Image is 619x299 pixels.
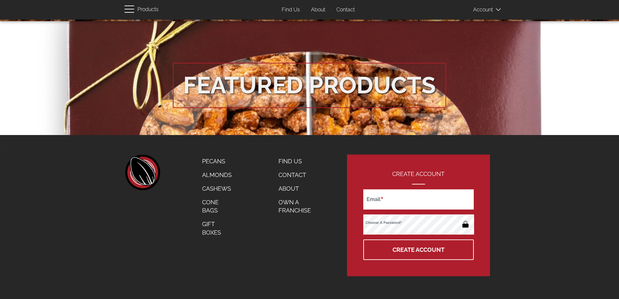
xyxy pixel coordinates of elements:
[173,63,446,108] a: Featured Products
[274,155,326,168] a: Find Us
[277,4,305,16] a: Find Us
[197,155,237,168] a: Pecans
[331,4,360,16] a: Contact
[197,168,237,182] a: Almonds
[306,4,330,16] a: About
[124,155,160,190] a: home
[363,189,474,210] input: Email
[137,5,159,14] span: Products
[363,171,474,184] h2: Create Account
[274,182,326,196] a: About
[197,182,237,196] a: Cashews
[274,168,326,182] a: Contact
[197,196,237,217] a: Cone Bags
[197,217,237,239] a: Gift Boxes
[363,239,474,260] button: Create Account
[183,69,436,102] div: Featured Products
[274,196,326,217] a: Own a Franchise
